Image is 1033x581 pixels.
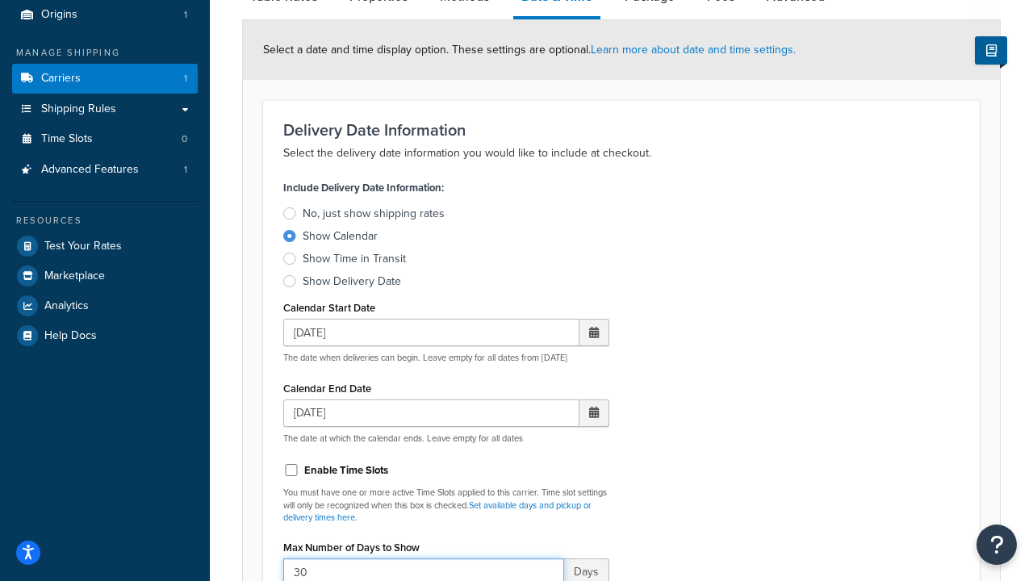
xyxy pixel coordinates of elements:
[12,64,198,94] li: Carriers
[283,121,960,139] h3: Delivery Date Information
[283,487,609,524] p: You must have one or more active Time Slots applied to this carrier. Time slot settings will only...
[41,132,93,146] span: Time Slots
[591,41,796,58] a: Learn more about date and time settings.
[41,102,116,116] span: Shipping Rules
[12,291,198,320] a: Analytics
[283,302,375,314] label: Calendar Start Date
[303,251,406,267] div: Show Time in Transit
[303,206,445,222] div: No, just show shipping rates
[41,8,77,22] span: Origins
[182,132,187,146] span: 0
[283,177,444,199] label: Include Delivery Date Information:
[12,261,198,290] a: Marketplace
[977,525,1017,565] button: Open Resource Center
[184,163,187,177] span: 1
[283,499,592,524] a: Set available days and pickup or delivery times here.
[12,155,198,185] li: Advanced Features
[12,321,198,350] a: Help Docs
[12,214,198,228] div: Resources
[303,228,378,245] div: Show Calendar
[283,352,609,364] p: The date when deliveries can begin. Leave empty for all dates from [DATE]
[975,36,1007,65] button: Show Help Docs
[184,72,187,86] span: 1
[12,46,198,60] div: Manage Shipping
[283,144,960,163] p: Select the delivery date information you would like to include at checkout.
[44,270,105,283] span: Marketplace
[303,274,401,290] div: Show Delivery Date
[44,240,122,253] span: Test Your Rates
[12,124,198,154] a: Time Slots0
[41,72,81,86] span: Carriers
[263,41,796,58] span: Select a date and time display option. These settings are optional.
[184,8,187,22] span: 1
[12,124,198,154] li: Time Slots
[44,329,97,343] span: Help Docs
[12,155,198,185] a: Advanced Features1
[12,94,198,124] a: Shipping Rules
[41,163,139,177] span: Advanced Features
[283,541,420,554] label: Max Number of Days to Show
[283,382,371,395] label: Calendar End Date
[283,433,609,445] p: The date at which the calendar ends. Leave empty for all dates
[44,299,89,313] span: Analytics
[12,232,198,261] a: Test Your Rates
[12,64,198,94] a: Carriers1
[304,463,388,478] label: Enable Time Slots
